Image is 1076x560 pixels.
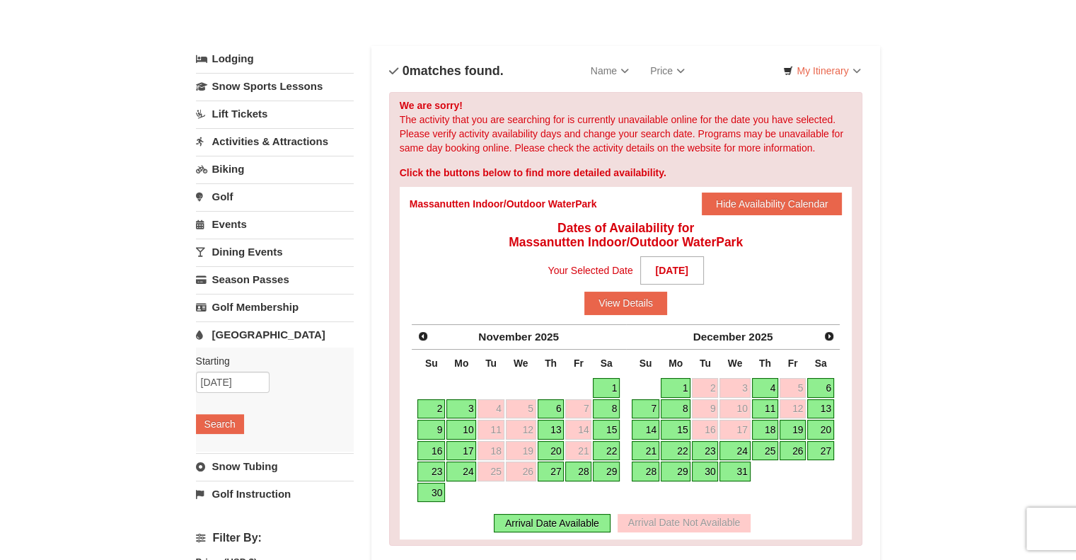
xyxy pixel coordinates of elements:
[692,420,718,440] a: 16
[446,462,476,481] a: 24
[538,399,565,419] a: 6
[807,399,834,419] a: 13
[632,441,659,461] a: 21
[640,57,695,85] a: Price
[196,321,354,348] a: [GEOGRAPHIC_DATA]
[819,326,839,346] a: Next
[478,462,504,481] a: 25
[538,420,565,440] a: 13
[565,441,591,461] a: 21
[728,358,743,369] span: Wednesday
[478,399,504,419] a: 4
[702,193,843,215] button: Hide Availability Calendar
[545,358,557,369] span: Thursday
[485,358,497,369] span: Tuesday
[389,92,863,546] div: The activity that you are searching for is currently unavailable online for the date you have sel...
[196,156,354,182] a: Biking
[417,420,445,440] a: 9
[815,358,827,369] span: Saturday
[661,441,690,461] a: 22
[693,331,746,343] span: December
[661,378,690,398] a: 1
[692,441,718,461] a: 23
[618,514,751,532] div: Arrival Date Not Available
[692,399,718,419] a: 9
[417,399,445,419] a: 2
[780,420,806,440] a: 19
[593,399,620,419] a: 8
[410,197,597,211] div: Massanutten Indoor/Outdoor WaterPark
[506,399,536,419] a: 5
[196,266,354,292] a: Season Passes
[478,441,504,461] a: 18
[565,399,591,419] a: 7
[752,441,779,461] a: 25
[661,420,690,440] a: 15
[719,441,750,461] a: 24
[538,462,565,481] a: 27
[640,358,652,369] span: Sunday
[661,462,690,481] a: 29
[446,441,476,461] a: 17
[417,483,445,503] a: 30
[196,101,354,127] a: Lift Tickets
[632,462,659,481] a: 28
[400,166,852,180] div: Click the buttons below to find more detailed availability.
[196,294,354,320] a: Golf Membership
[389,64,504,78] h4: matches found.
[669,358,683,369] span: Monday
[565,420,591,440] a: 14
[478,331,531,343] span: November
[494,514,611,532] div: Arrival Date Available
[759,358,771,369] span: Thursday
[478,420,504,440] a: 11
[807,420,834,440] a: 20
[506,441,536,461] a: 19
[593,378,620,398] a: 1
[752,420,779,440] a: 18
[196,532,354,544] h4: Filter By:
[410,221,843,249] h4: Dates of Availability for Massanutten Indoor/Outdoor WaterPark
[692,462,718,481] a: 30
[196,239,354,265] a: Dining Events
[752,399,779,419] a: 11
[417,441,445,461] a: 16
[196,414,244,434] button: Search
[807,441,834,461] a: 27
[719,420,750,440] a: 17
[446,399,476,419] a: 3
[788,358,798,369] span: Friday
[425,358,438,369] span: Sunday
[719,462,750,481] a: 31
[584,292,667,314] button: View Details
[748,331,773,343] span: 2025
[413,326,433,346] a: Prev
[574,358,584,369] span: Friday
[593,462,620,481] a: 29
[780,378,806,398] a: 5
[719,399,750,419] a: 10
[196,453,354,479] a: Snow Tubing
[593,420,620,440] a: 15
[780,441,806,461] a: 26
[196,481,354,507] a: Golf Instruction
[506,462,536,481] a: 26
[506,420,536,440] a: 12
[823,331,835,342] span: Next
[538,441,565,461] a: 20
[535,331,559,343] span: 2025
[196,211,354,237] a: Events
[454,358,468,369] span: Monday
[196,73,354,99] a: Snow Sports Lessons
[692,378,718,398] a: 2
[632,420,659,440] a: 14
[403,64,410,78] span: 0
[780,399,806,419] a: 12
[700,358,711,369] span: Tuesday
[417,462,445,481] a: 23
[593,441,620,461] a: 22
[640,256,704,285] strong: [DATE]
[661,399,690,419] a: 8
[580,57,640,85] a: Name
[417,331,429,342] span: Prev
